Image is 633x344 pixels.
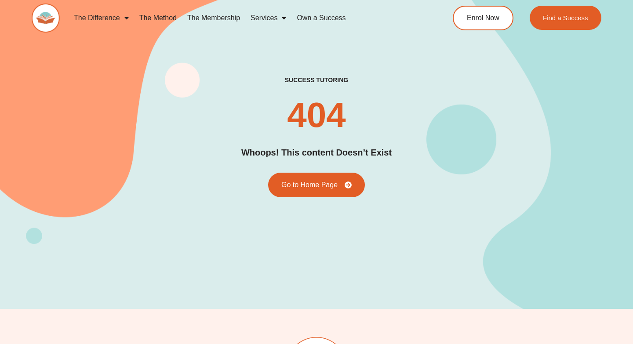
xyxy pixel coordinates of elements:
[287,98,346,133] h2: 404
[134,8,182,28] a: The Method
[245,8,291,28] a: Services
[182,8,245,28] a: The Membership
[543,14,588,21] span: Find a Success
[281,181,338,188] span: Go to Home Page
[453,6,513,30] a: Enrol Now
[69,8,134,28] a: The Difference
[241,146,392,159] h2: Whoops! This content Doesn’t Exist
[467,14,499,22] span: Enrol Now
[69,8,420,28] nav: Menu
[291,8,351,28] a: Own a Success
[530,6,601,30] a: Find a Success
[268,173,365,197] a: Go to Home Page
[285,76,348,84] h2: success tutoring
